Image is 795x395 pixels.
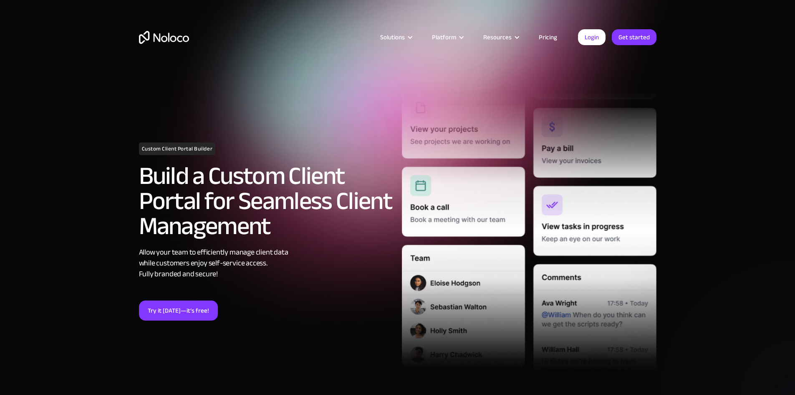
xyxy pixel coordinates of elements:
a: Login [578,29,606,45]
div: Solutions [370,32,421,43]
a: Try it [DATE]—it’s free! [139,301,218,321]
div: Resources [483,32,512,43]
div: Platform [432,32,456,43]
div: Solutions [380,32,405,43]
div: Resources [473,32,528,43]
h2: Build a Custom Client Portal for Seamless Client Management [139,163,394,239]
a: Pricing [528,32,568,43]
a: Get started [612,29,656,45]
div: Allow your team to efficiently manage client data while customers enjoy self-service access. Full... [139,247,394,280]
h1: Custom Client Portal Builder [139,143,216,155]
div: Platform [421,32,473,43]
a: home [139,31,189,44]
